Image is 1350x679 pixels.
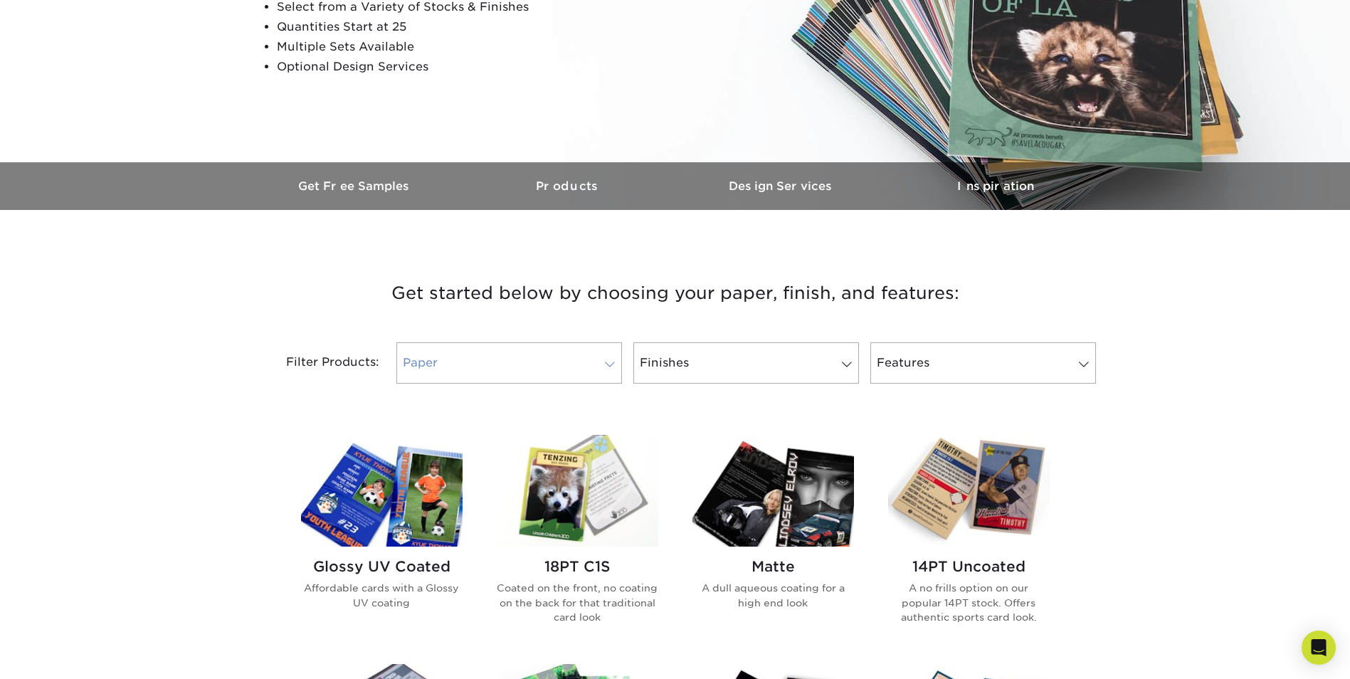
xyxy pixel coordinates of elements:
[259,261,1092,325] h3: Get started below by choosing your paper, finish, and features:
[497,581,658,624] p: Coated on the front, no coating on the back for that traditional card look
[692,581,854,610] p: A dull aqueous coating for a high end look
[888,435,1050,647] a: 14PT Uncoated Trading Cards 14PT Uncoated A no frills option on our popular 14PT stock. Offers au...
[248,162,462,210] a: Get Free Samples
[889,162,1102,210] a: Inspiration
[248,342,391,384] div: Filter Products:
[497,558,658,575] h2: 18PT C1S
[692,435,854,547] img: Matte Trading Cards
[692,435,854,647] a: Matte Trading Cards Matte A dull aqueous coating for a high end look
[675,179,889,193] h3: Design Services
[1302,631,1336,665] div: Open Intercom Messenger
[497,435,658,647] a: 18PT C1S Trading Cards 18PT C1S Coated on the front, no coating on the back for that traditional ...
[462,162,675,210] a: Products
[675,162,889,210] a: Design Services
[301,435,463,547] img: Glossy UV Coated Trading Cards
[888,558,1050,575] h2: 14PT Uncoated
[692,558,854,575] h2: Matte
[248,179,462,193] h3: Get Free Samples
[301,558,463,575] h2: Glossy UV Coated
[396,342,622,384] a: Paper
[889,179,1102,193] h3: Inspiration
[497,435,658,547] img: 18PT C1S Trading Cards
[870,342,1096,384] a: Features
[301,581,463,610] p: Affordable cards with a Glossy UV coating
[277,57,621,77] li: Optional Design Services
[301,435,463,647] a: Glossy UV Coated Trading Cards Glossy UV Coated Affordable cards with a Glossy UV coating
[277,37,621,57] li: Multiple Sets Available
[277,17,621,37] li: Quantities Start at 25
[633,342,859,384] a: Finishes
[462,179,675,193] h3: Products
[888,435,1050,547] img: 14PT Uncoated Trading Cards
[888,581,1050,624] p: A no frills option on our popular 14PT stock. Offers authentic sports card look.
